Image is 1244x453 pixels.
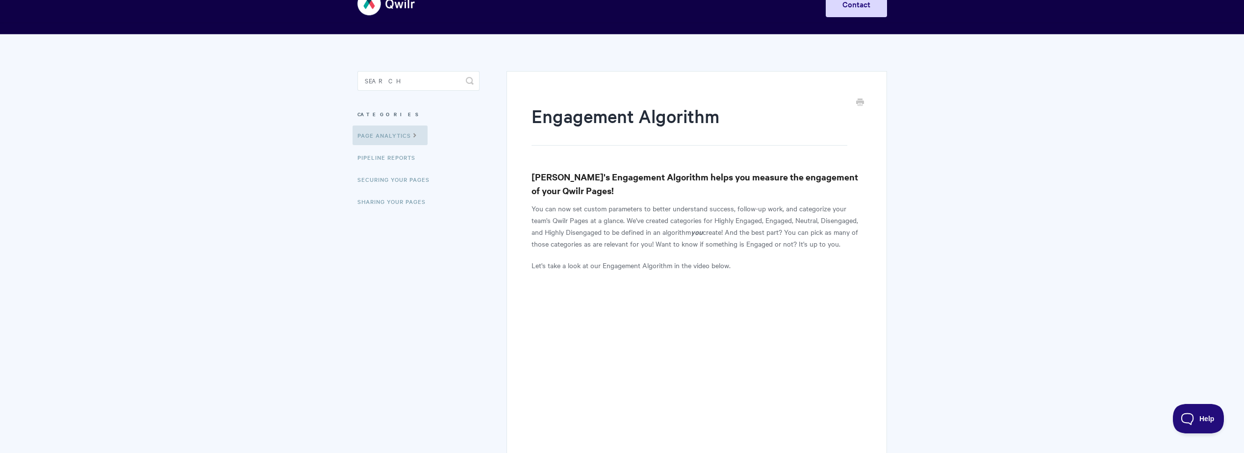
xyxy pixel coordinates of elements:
strong: you [691,226,703,237]
a: Securing Your Pages [357,170,437,189]
h3: Categories [357,105,480,123]
input: Search [357,71,480,91]
p: You can now set custom parameters to better understand success, follow-up work, and categorize yo... [532,202,862,250]
a: Page Analytics [353,126,428,145]
h3: [PERSON_NAME]'s Engagement Algorithm helps you measure the engagement of your Qwilr Pages! [532,170,862,198]
a: Pipeline reports [357,148,423,167]
h1: Engagement Algorithm [532,103,847,146]
iframe: Toggle Customer Support [1173,404,1224,433]
p: Let's take a look at our Engagement Algorithm in the video below. [532,259,862,271]
a: Print this Article [856,98,864,108]
a: Sharing Your Pages [357,192,433,211]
